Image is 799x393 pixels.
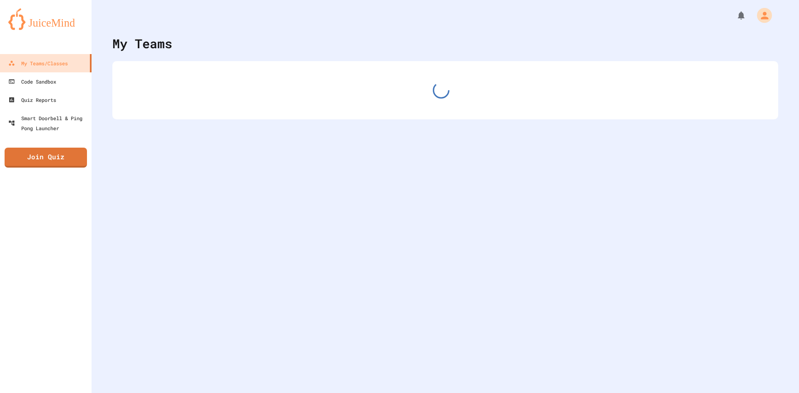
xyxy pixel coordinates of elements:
[8,95,56,105] div: Quiz Reports
[8,8,83,30] img: logo-orange.svg
[8,58,68,68] div: My Teams/Classes
[748,6,774,25] div: My Account
[730,324,791,359] iframe: chat widget
[764,360,791,385] iframe: chat widget
[8,77,56,87] div: Code Sandbox
[112,34,172,53] div: My Teams
[5,148,87,168] a: Join Quiz
[8,113,88,133] div: Smart Doorbell & Ping Pong Launcher
[721,8,748,22] div: My Notifications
